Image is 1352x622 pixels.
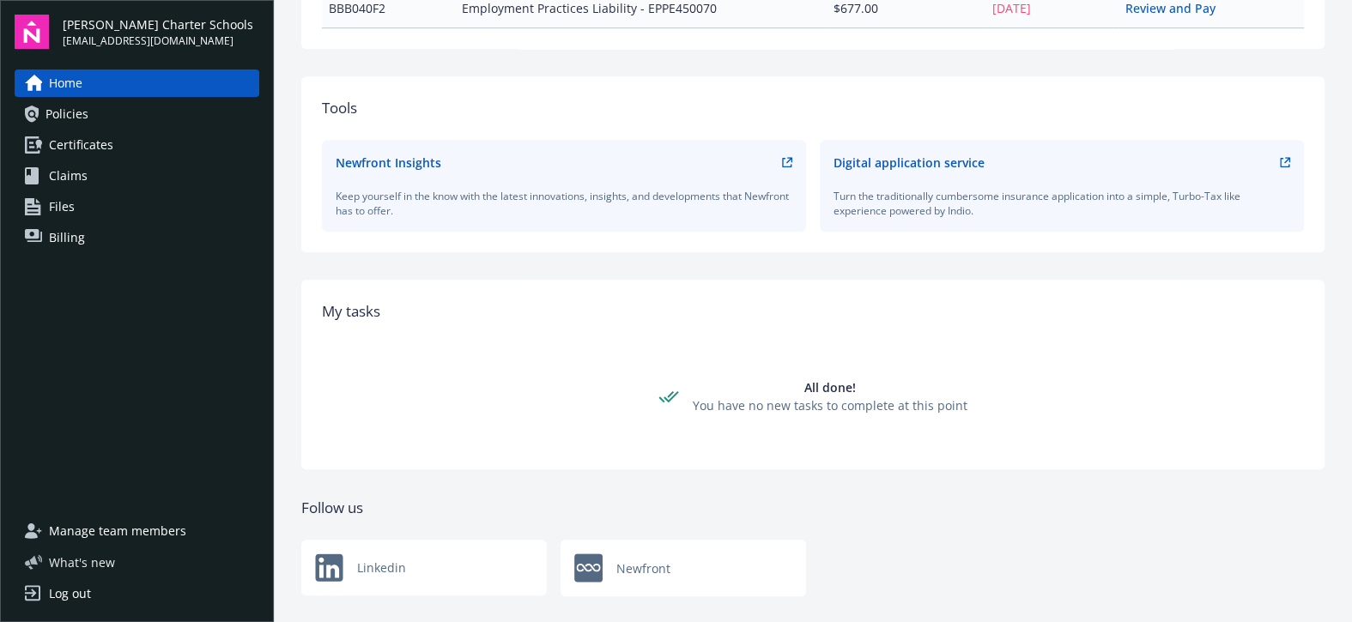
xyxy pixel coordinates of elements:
div: Follow us [301,497,1325,519]
div: Log out [49,580,91,607]
span: Certificates [49,131,113,159]
div: Linkedin [301,540,547,595]
span: Files [49,193,75,220]
span: Billing [49,224,85,251]
span: Policies [45,100,88,128]
a: Newfront logoNewfront [561,540,806,596]
span: Claims [49,162,88,190]
a: Files [15,193,259,220]
span: [PERSON_NAME] Charter Schools [63,15,253,33]
a: Certificates [15,131,259,159]
div: Newfront Insights [336,154,441,172]
div: My tasks [322,300,1304,323]
div: Keep yourself in the know with the latest innovations, insights, and developments that Newfront h... [336,189,792,218]
a: Manage team members [15,517,259,545]
span: [EMAIL_ADDRESS][DOMAIN_NAME] [63,33,253,49]
img: navigator-logo.svg [15,15,49,49]
a: Newfront logoLinkedin [301,540,547,596]
div: Tools [322,97,1304,119]
div: All done! [693,378,967,396]
span: Home [49,69,82,97]
img: Newfront logo [315,553,343,582]
a: Home [15,69,259,97]
button: [PERSON_NAME] Charter Schools[EMAIL_ADDRESS][DOMAIN_NAME] [63,15,259,49]
div: Digital application service [834,154,985,172]
a: Policies [15,100,259,128]
div: Newfront [561,540,806,596]
div: Turn the traditionally cumbersome insurance application into a simple, Turbo-Tax like experience ... [834,189,1290,218]
img: Newfront logo [574,553,603,583]
span: Manage team members [49,517,186,545]
a: Billing [15,224,259,251]
button: What's new [15,553,142,571]
a: Claims [15,162,259,190]
span: What ' s new [49,553,115,571]
div: You have no new tasks to complete at this point [693,396,967,414]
